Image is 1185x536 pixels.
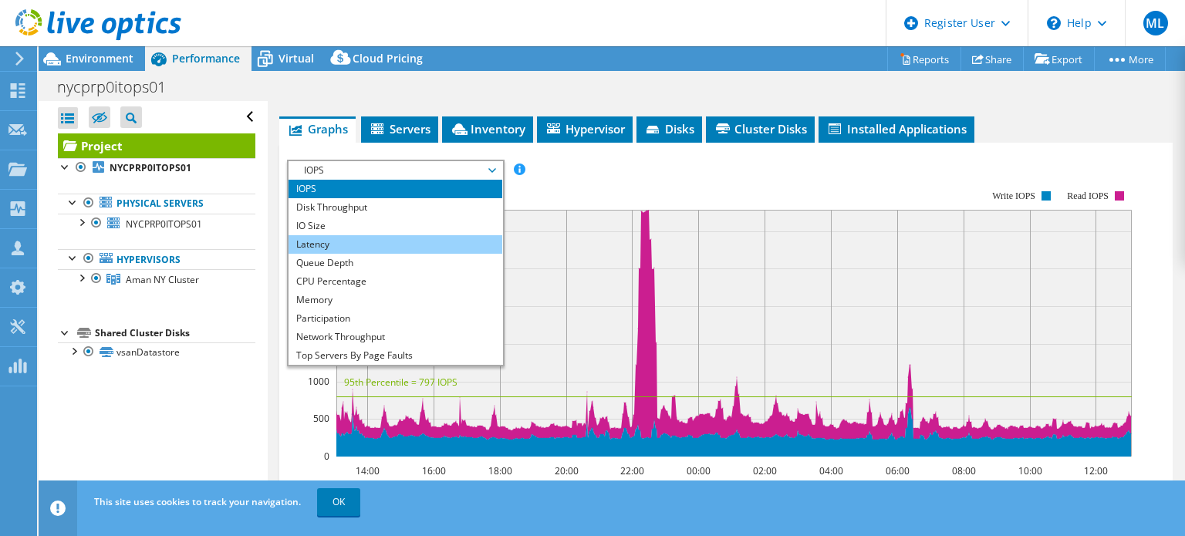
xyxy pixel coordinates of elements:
[644,121,694,137] span: Disks
[344,376,457,389] text: 95th Percentile = 797 IOPS
[58,158,255,178] a: NYCPRP0ITOPS01
[289,180,502,198] li: IOPS
[289,309,502,328] li: Participation
[952,464,976,477] text: 08:00
[95,324,255,342] div: Shared Cluster Disks
[1023,47,1095,71] a: Export
[960,47,1024,71] a: Share
[450,121,525,137] span: Inventory
[819,464,843,477] text: 04:00
[172,51,240,66] span: Performance
[58,133,255,158] a: Project
[289,346,502,365] li: Top Servers By Page Faults
[58,342,255,362] a: vsanDatastore
[110,161,191,174] b: NYCPRP0ITOPS01
[555,464,579,477] text: 20:00
[126,273,199,286] span: Aman NY Cluster
[308,375,329,388] text: 1000
[886,464,910,477] text: 06:00
[289,235,502,254] li: Latency
[1047,16,1061,30] svg: \n
[126,217,202,231] span: NYCPRP0ITOPS01
[58,269,255,289] a: Aman NY Cluster
[488,464,512,477] text: 18:00
[687,464,711,477] text: 00:00
[289,217,502,235] li: IO Size
[58,214,255,234] a: NYCPRP0ITOPS01
[324,450,329,463] text: 0
[620,464,644,477] text: 22:00
[289,198,502,217] li: Disk Throughput
[753,464,777,477] text: 02:00
[279,51,314,66] span: Virtual
[1143,11,1168,35] span: ML
[50,79,190,96] h1: nycprp0itops01
[369,121,430,137] span: Servers
[826,121,967,137] span: Installed Applications
[1084,464,1108,477] text: 12:00
[289,328,502,346] li: Network Throughput
[66,51,133,66] span: Environment
[94,495,301,508] span: This site uses cookies to track your navigation.
[289,254,502,272] li: Queue Depth
[356,464,380,477] text: 14:00
[887,47,961,71] a: Reports
[422,464,446,477] text: 16:00
[317,488,360,516] a: OK
[289,272,502,291] li: CPU Percentage
[289,291,502,309] li: Memory
[1094,47,1166,71] a: More
[992,190,1035,201] text: Write IOPS
[287,121,348,137] span: Graphs
[1068,190,1109,201] text: Read IOPS
[296,161,495,180] span: IOPS
[545,121,625,137] span: Hypervisor
[353,51,423,66] span: Cloud Pricing
[58,194,255,214] a: Physical Servers
[313,412,329,425] text: 500
[1018,464,1042,477] text: 10:00
[714,121,807,137] span: Cluster Disks
[58,249,255,269] a: Hypervisors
